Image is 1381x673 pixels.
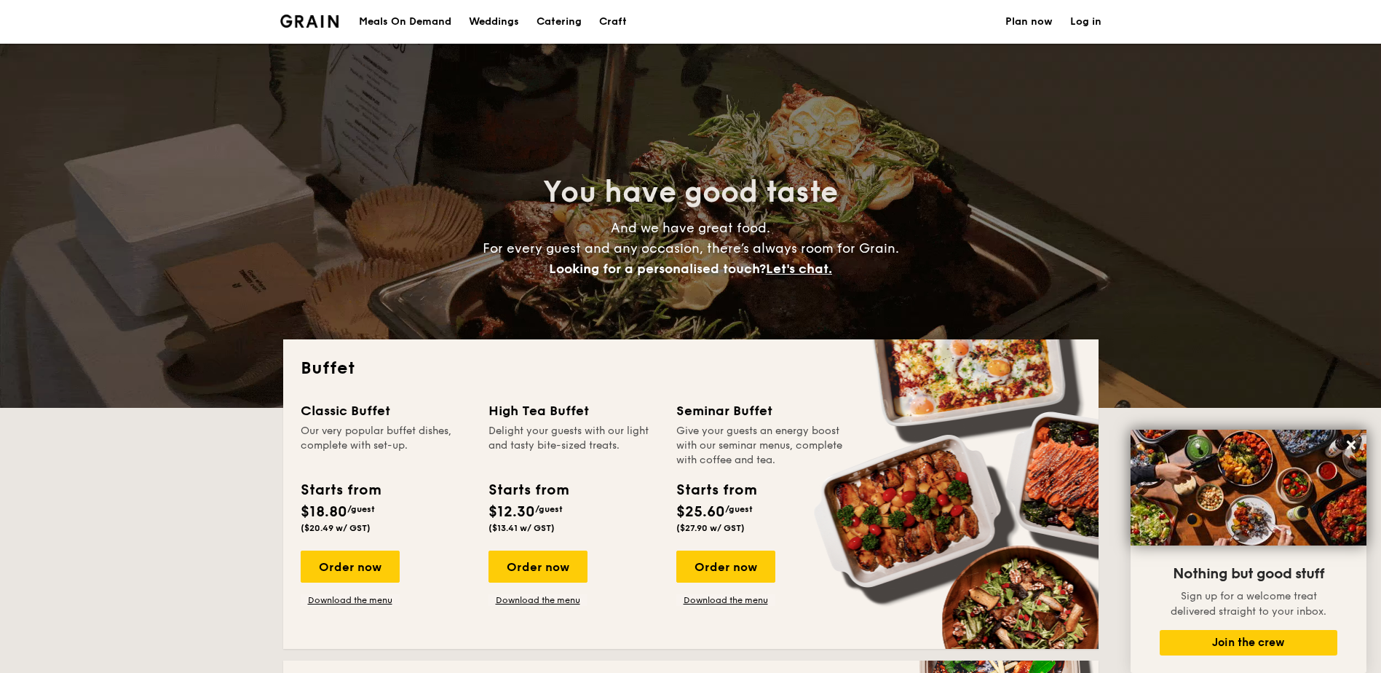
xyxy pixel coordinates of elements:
[280,15,339,28] a: Logotype
[347,504,375,514] span: /guest
[676,551,775,583] div: Order now
[1340,433,1363,457] button: Close
[301,401,471,421] div: Classic Buffet
[676,424,847,468] div: Give your guests an energy boost with our seminar menus, complete with coffee and tea.
[301,523,371,533] span: ($20.49 w/ GST)
[1171,590,1326,618] span: Sign up for a welcome treat delivered straight to your inbox.
[676,523,745,533] span: ($27.90 w/ GST)
[488,594,587,606] a: Download the menu
[301,424,471,468] div: Our very popular buffet dishes, complete with set-up.
[676,401,847,421] div: Seminar Buffet
[488,424,659,468] div: Delight your guests with our light and tasty bite-sized treats.
[301,479,380,501] div: Starts from
[301,594,400,606] a: Download the menu
[301,357,1081,380] h2: Buffet
[1160,630,1337,656] button: Join the crew
[280,15,339,28] img: Grain
[301,551,400,583] div: Order now
[725,504,753,514] span: /guest
[676,594,775,606] a: Download the menu
[549,261,766,277] span: Looking for a personalised touch?
[535,504,563,514] span: /guest
[483,220,899,277] span: And we have great food. For every guest and any occasion, there’s always room for Grain.
[676,503,725,521] span: $25.60
[488,551,587,583] div: Order now
[676,479,756,501] div: Starts from
[488,503,535,521] span: $12.30
[1173,565,1324,583] span: Nothing but good stuff
[301,503,347,521] span: $18.80
[488,479,568,501] div: Starts from
[488,523,555,533] span: ($13.41 w/ GST)
[543,175,838,210] span: You have good taste
[766,261,832,277] span: Let's chat.
[488,401,659,421] div: High Tea Buffet
[1131,430,1366,546] img: DSC07876-Edit02-Large.jpeg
